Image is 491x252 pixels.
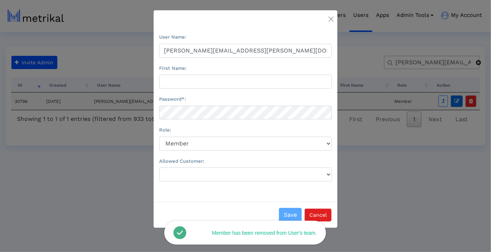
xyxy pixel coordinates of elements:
img: close-user-modal [329,17,334,22]
button: Cancel [305,209,331,222]
button: Close [329,14,334,23]
div: Member has been removed from User's team. [205,230,317,236]
label: Allowed Customer: [159,158,204,165]
button: Save [279,208,302,222]
label: Password*: [159,96,186,103]
label: Role: [159,126,171,134]
label: First Name: [159,65,187,72]
label: User Name: [159,33,186,41]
